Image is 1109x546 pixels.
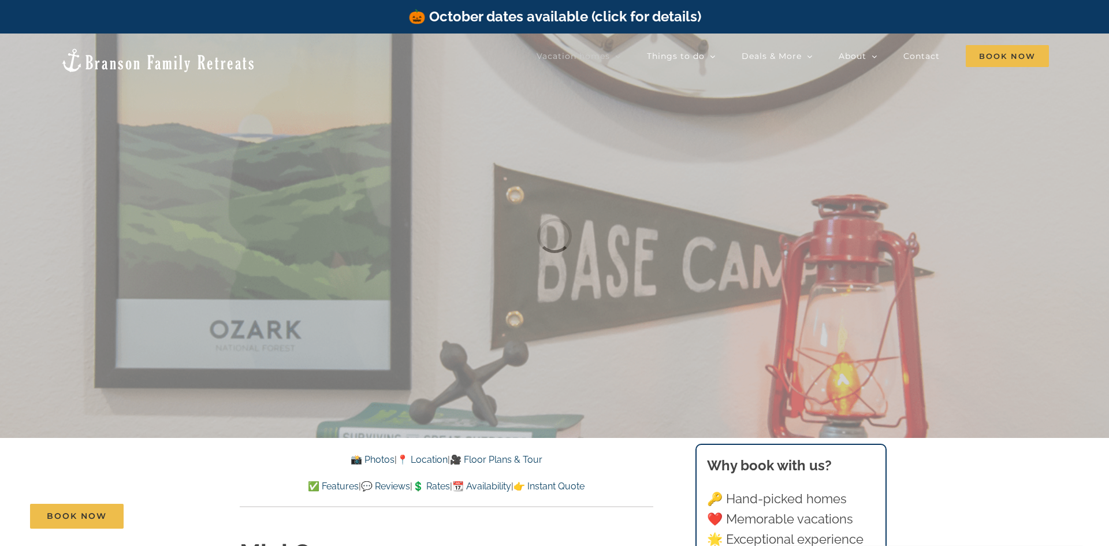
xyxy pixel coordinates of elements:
h3: Why book with us? [707,455,876,476]
span: Book Now [966,45,1049,67]
a: 👉 Instant Quote [513,481,585,492]
a: 🎃 October dates available (click for details) [408,8,701,25]
a: Contact [903,44,940,68]
span: Deals & More [742,52,802,60]
a: ✅ Features [308,481,359,492]
span: About [839,52,866,60]
a: 🎥 Floor Plans & Tour [450,454,542,465]
span: Book Now [47,511,107,521]
span: Vacation homes [537,52,610,60]
a: 📍 Location [397,454,448,465]
a: Deals & More [742,44,813,68]
a: Things to do [647,44,716,68]
a: 📸 Photos [351,454,395,465]
a: Vacation homes [537,44,621,68]
p: | | [240,452,653,467]
span: Things to do [647,52,705,60]
a: 📆 Availability [452,481,511,492]
span: Contact [903,52,940,60]
a: About [839,44,877,68]
a: 💲 Rates [412,481,450,492]
a: Book Now [30,504,124,529]
img: Branson Family Retreats Logo [60,47,256,73]
p: | | | | [240,479,653,494]
nav: Main Menu [537,44,1049,68]
a: 💬 Reviews [361,481,410,492]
